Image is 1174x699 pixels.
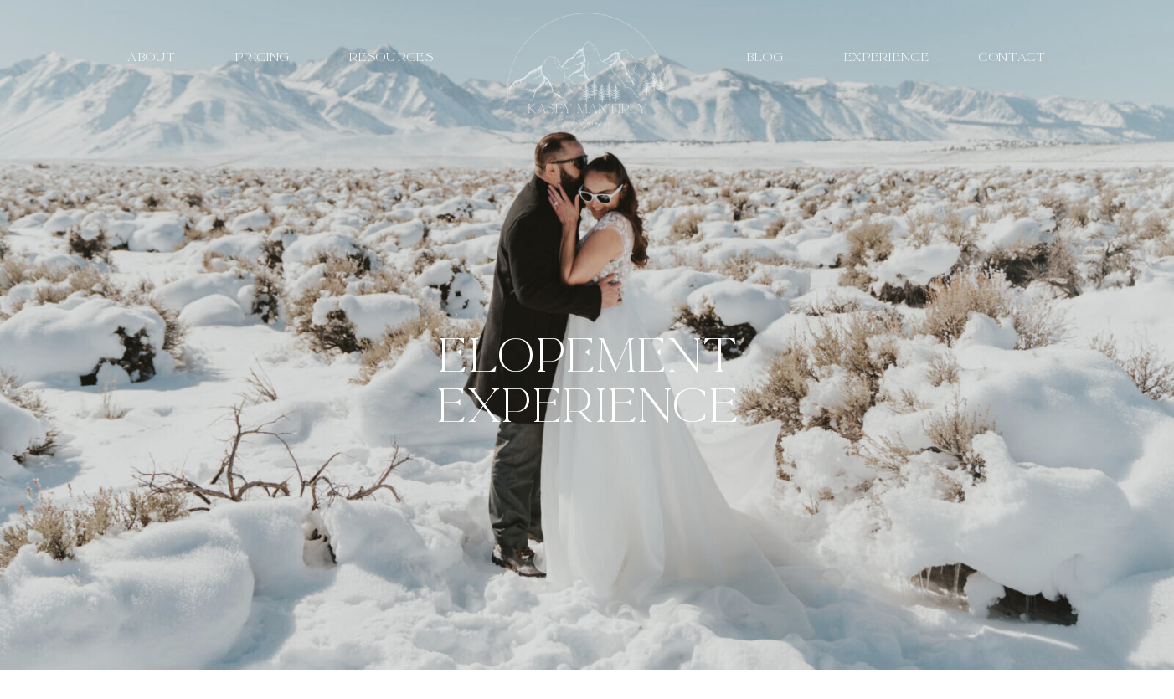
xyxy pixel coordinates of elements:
a: EXPERIENCE [840,49,934,65]
a: resources [334,49,449,65]
h1: elopement experience [358,331,816,432]
a: PRICING [224,49,301,65]
a: about [113,49,191,65]
a: Blog [737,49,794,65]
a: contact [972,49,1053,65]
